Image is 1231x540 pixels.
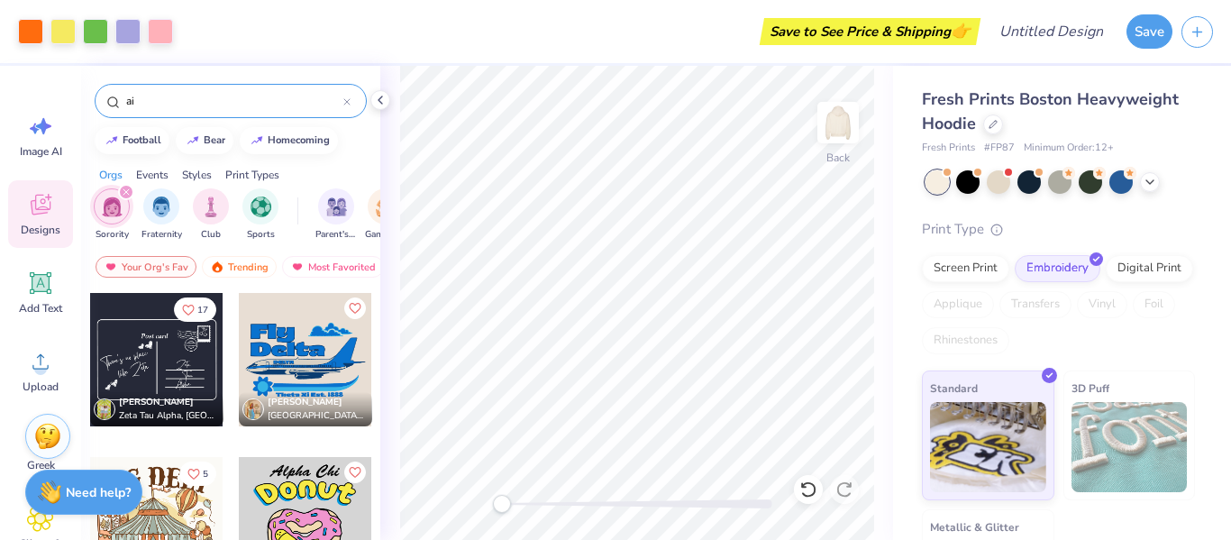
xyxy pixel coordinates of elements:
div: Print Types [225,167,279,183]
span: 17 [197,306,208,315]
span: Minimum Order: 12 + [1024,141,1114,156]
button: Like [344,462,366,483]
span: Sorority [96,228,129,242]
img: trend_line.gif [186,135,200,146]
span: Parent's Weekend [315,228,357,242]
div: filter for Parent's Weekend [315,188,357,242]
div: Your Org's Fav [96,256,196,278]
span: Sports [247,228,275,242]
input: Try "Alpha" [124,92,343,110]
img: Sorority Image [102,197,123,217]
img: 3D Puff [1071,402,1188,492]
button: Like [344,297,366,319]
span: Fresh Prints Boston Heavyweight Hoodie [922,88,1179,134]
div: filter for Fraternity [141,188,182,242]
span: Greek [27,458,55,472]
button: Like [174,297,216,322]
span: Designs [21,223,60,237]
input: Untitled Design [985,14,1117,50]
button: Save [1126,14,1172,49]
span: # FP87 [984,141,1015,156]
span: [PERSON_NAME] [268,396,342,408]
img: Fraternity Image [151,197,171,217]
button: filter button [365,188,406,242]
div: Orgs [99,167,123,183]
img: Club Image [201,197,221,217]
img: Parent's Weekend Image [326,197,347,217]
div: Embroidery [1015,255,1100,282]
div: bear [204,135,225,145]
button: bear [176,127,233,154]
div: Most Favorited [282,256,384,278]
span: Zeta Tau Alpha, [GEOGRAPHIC_DATA] [119,409,216,423]
span: [PERSON_NAME] [119,396,194,408]
img: most_fav.gif [290,261,305,273]
div: Transfers [999,291,1071,318]
div: filter for Sports [242,188,278,242]
span: Upload [23,380,59,394]
span: Image AI [20,144,62,159]
div: homecoming [268,135,330,145]
div: Accessibility label [493,495,511,513]
span: 5 [203,470,208,479]
img: Sports Image [251,197,271,217]
button: filter button [242,188,278,242]
span: Add Text [19,301,62,316]
img: trend_line.gif [105,135,119,146]
div: Vinyl [1077,291,1127,318]
div: Applique [922,291,994,318]
strong: Need help? [66,484,131,501]
button: filter button [193,188,229,242]
div: Save to See Price & Shipping [764,18,976,45]
img: most_fav.gif [104,261,118,273]
div: filter for Sorority [94,188,130,242]
span: 3D Puff [1071,379,1109,398]
button: filter button [315,188,357,242]
span: Fresh Prints [922,141,975,156]
span: 👉 [951,20,971,41]
span: Metallic & Glitter [930,517,1019,536]
button: filter button [94,188,130,242]
img: trend_line.gif [250,135,264,146]
span: Game Day [365,228,406,242]
span: Fraternity [141,228,182,242]
div: Events [136,167,169,183]
div: Styles [182,167,212,183]
button: Like [179,462,216,486]
div: football [123,135,161,145]
img: Back [820,105,856,141]
button: homecoming [240,127,338,154]
button: football [95,127,169,154]
div: Screen Print [922,255,1009,282]
div: Foil [1133,291,1175,318]
span: Club [201,228,221,242]
div: Trending [202,256,277,278]
div: Print Type [922,219,1195,240]
div: filter for Game Day [365,188,406,242]
img: Standard [930,402,1046,492]
img: trending.gif [210,261,224,273]
div: Back [826,150,850,166]
div: filter for Club [193,188,229,242]
div: Rhinestones [922,327,1009,354]
span: Standard [930,379,978,398]
button: filter button [141,188,182,242]
div: Digital Print [1106,255,1193,282]
span: [GEOGRAPHIC_DATA], [GEOGRAPHIC_DATA][US_STATE] [268,409,365,423]
img: Game Day Image [376,197,397,217]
